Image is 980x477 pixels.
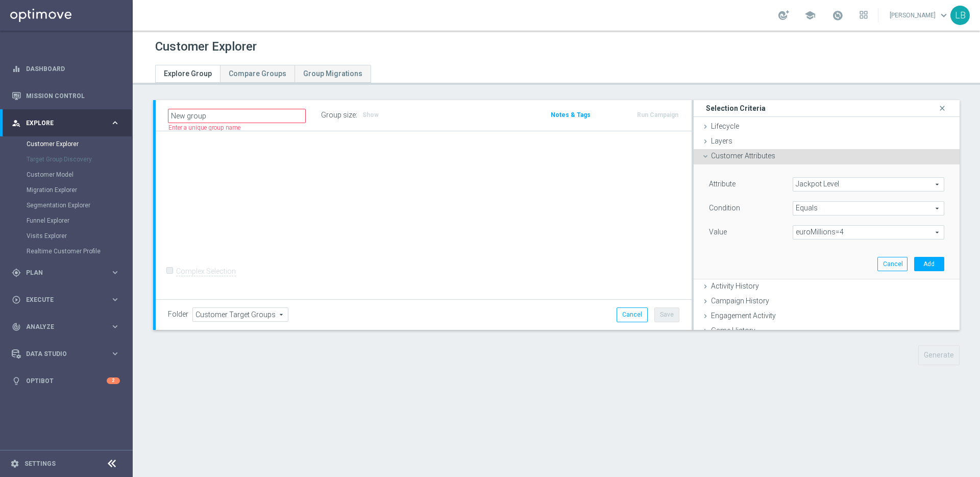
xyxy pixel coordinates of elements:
i: keyboard_arrow_right [110,118,120,128]
a: Settings [24,461,56,467]
label: Enter a unique group name [168,124,240,132]
div: Customer Explorer [27,136,132,152]
h3: Selection Criteria [706,104,766,113]
div: Optibot [12,367,120,394]
div: Mission Control [12,82,120,109]
a: Optibot [26,367,107,394]
div: Segmentation Explorer [27,198,132,213]
div: Target Group Discovery [27,152,132,167]
div: Dashboard [12,55,120,82]
span: Campaign History [711,297,769,305]
a: Funnel Explorer [27,217,106,225]
a: Dashboard [26,55,120,82]
button: track_changes Analyze keyboard_arrow_right [11,323,120,331]
i: keyboard_arrow_right [110,349,120,359]
i: keyboard_arrow_right [110,268,120,277]
label: Group size [321,111,356,120]
span: Game History [711,326,755,335]
button: play_circle_outline Execute keyboard_arrow_right [11,296,120,304]
lable: Condition [709,204,740,212]
label: Value [709,227,727,236]
a: Customer Explorer [27,140,106,148]
a: Customer Model [27,171,106,179]
button: Cancel [877,257,908,271]
span: Execute [26,297,110,303]
span: Engagement Activity [711,312,776,320]
label: Folder [168,310,188,319]
div: Migration Explorer [27,182,132,198]
div: Explore [12,118,110,128]
span: Data Studio [26,351,110,357]
div: Plan [12,268,110,277]
i: keyboard_arrow_right [110,295,120,304]
i: equalizer [12,64,21,74]
button: Add [914,257,944,271]
div: Realtime Customer Profile [27,244,132,259]
lable: Attribute [709,180,736,188]
button: Generate [918,345,960,365]
a: Mission Control [26,82,120,109]
a: Realtime Customer Profile [27,247,106,255]
input: Enter a name for this target group [168,109,306,123]
div: Data Studio [12,349,110,359]
h1: Customer Explorer [155,39,257,54]
i: keyboard_arrow_right [110,322,120,331]
button: person_search Explore keyboard_arrow_right [11,119,120,127]
i: gps_fixed [12,268,21,277]
div: Customer Model [27,167,132,182]
div: Visits Explorer [27,228,132,244]
button: lightbulb Optibot 2 [11,377,120,385]
span: Group Migrations [303,69,362,78]
button: Mission Control [11,92,120,100]
div: LB [950,6,970,25]
i: lightbulb [12,376,21,386]
i: settings [10,459,19,468]
a: [PERSON_NAME]keyboard_arrow_down [889,8,950,23]
span: Layers [711,137,732,145]
span: Compare Groups [229,69,286,78]
a: Visits Explorer [27,232,106,240]
ul: Tabs [155,65,371,83]
span: Customer Attributes [711,152,775,160]
label: Complex Selection [176,267,236,276]
span: Analyze [26,324,110,330]
button: Cancel [617,307,648,322]
i: play_circle_outline [12,295,21,304]
span: Explore Group [164,69,212,78]
i: close [937,102,947,115]
button: Data Studio keyboard_arrow_right [11,350,120,358]
div: Execute [12,295,110,304]
span: Plan [26,270,110,276]
label: : [356,111,357,120]
span: Lifecycle [711,122,739,130]
i: track_changes [12,322,21,331]
div: 2 [107,377,120,384]
button: equalizer Dashboard [11,65,120,73]
div: Analyze [12,322,110,331]
span: school [804,10,816,21]
a: Segmentation Explorer [27,201,106,209]
i: person_search [12,118,21,128]
span: Activity History [711,282,759,290]
button: Notes & Tags [550,109,592,121]
div: Funnel Explorer [27,213,132,228]
button: Save [654,307,679,322]
button: gps_fixed Plan keyboard_arrow_right [11,269,120,277]
span: Explore [26,120,110,126]
span: keyboard_arrow_down [938,10,949,21]
a: Migration Explorer [27,186,106,194]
